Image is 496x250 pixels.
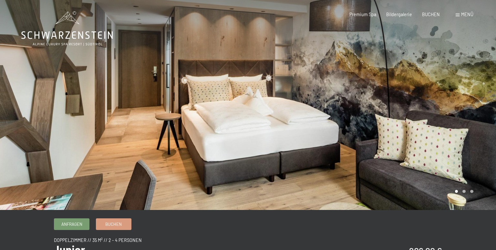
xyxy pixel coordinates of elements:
a: Buchen [96,219,131,229]
a: Bildergalerie [386,12,412,17]
span: Buchen [105,221,122,227]
a: BUCHEN [422,12,440,17]
a: Anfragen [54,219,89,229]
span: Menü [461,12,473,17]
a: Premium Spa [349,12,376,17]
span: Anfragen [61,221,82,227]
span: Doppelzimmer // 35 m² // 2 - 4 Personen [54,237,142,243]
